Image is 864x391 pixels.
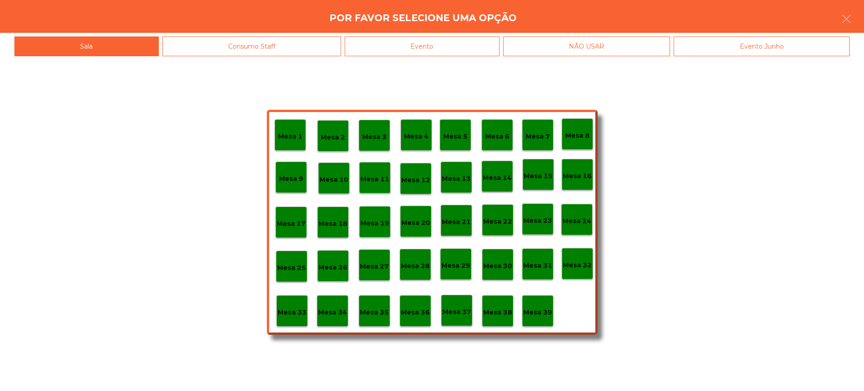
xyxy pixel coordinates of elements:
[401,307,430,318] p: Mesa 36
[401,218,430,228] p: Mesa 20
[279,174,303,184] p: Mesa 9
[362,132,387,142] p: Mesa 3
[162,36,342,57] div: Consumo Staff
[563,171,592,181] p: Mesa 16
[360,218,389,229] p: Mesa 19
[441,261,470,271] p: Mesa 29
[401,175,430,185] p: Mesa 12
[443,131,468,142] p: Mesa 5
[360,174,389,184] p: Mesa 11
[526,131,550,142] p: Mesa 7
[523,216,552,226] p: Mesa 23
[319,175,348,185] p: Mesa 10
[485,131,509,142] p: Mesa 6
[565,130,589,141] p: Mesa 8
[562,216,591,226] p: Mesa 24
[442,174,471,184] p: Mesa 13
[14,36,159,57] div: Sala
[277,219,306,229] p: Mesa 17
[483,173,512,183] p: Mesa 14
[483,261,512,271] p: Mesa 30
[523,307,552,318] p: Mesa 39
[442,307,471,317] p: Mesa 37
[319,262,347,273] p: Mesa 26
[360,307,389,318] p: Mesa 35
[524,171,553,181] p: Mesa 15
[278,307,306,318] p: Mesa 33
[345,36,499,57] div: Evento
[483,307,512,318] p: Mesa 38
[404,131,428,142] p: Mesa 4
[523,261,552,271] p: Mesa 31
[278,131,302,142] p: Mesa 1
[483,216,512,227] p: Mesa 22
[277,263,306,273] p: Mesa 25
[319,219,347,229] p: Mesa 18
[321,132,345,143] p: Mesa 2
[674,36,850,57] div: Evento Junho
[318,307,347,318] p: Mesa 34
[442,217,471,227] p: Mesa 21
[329,11,517,25] h4: Por favor selecione uma opção
[503,36,670,57] div: NÃO USAR
[360,261,389,272] p: Mesa 27
[563,260,592,270] p: Mesa 32
[401,261,430,271] p: Mesa 28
